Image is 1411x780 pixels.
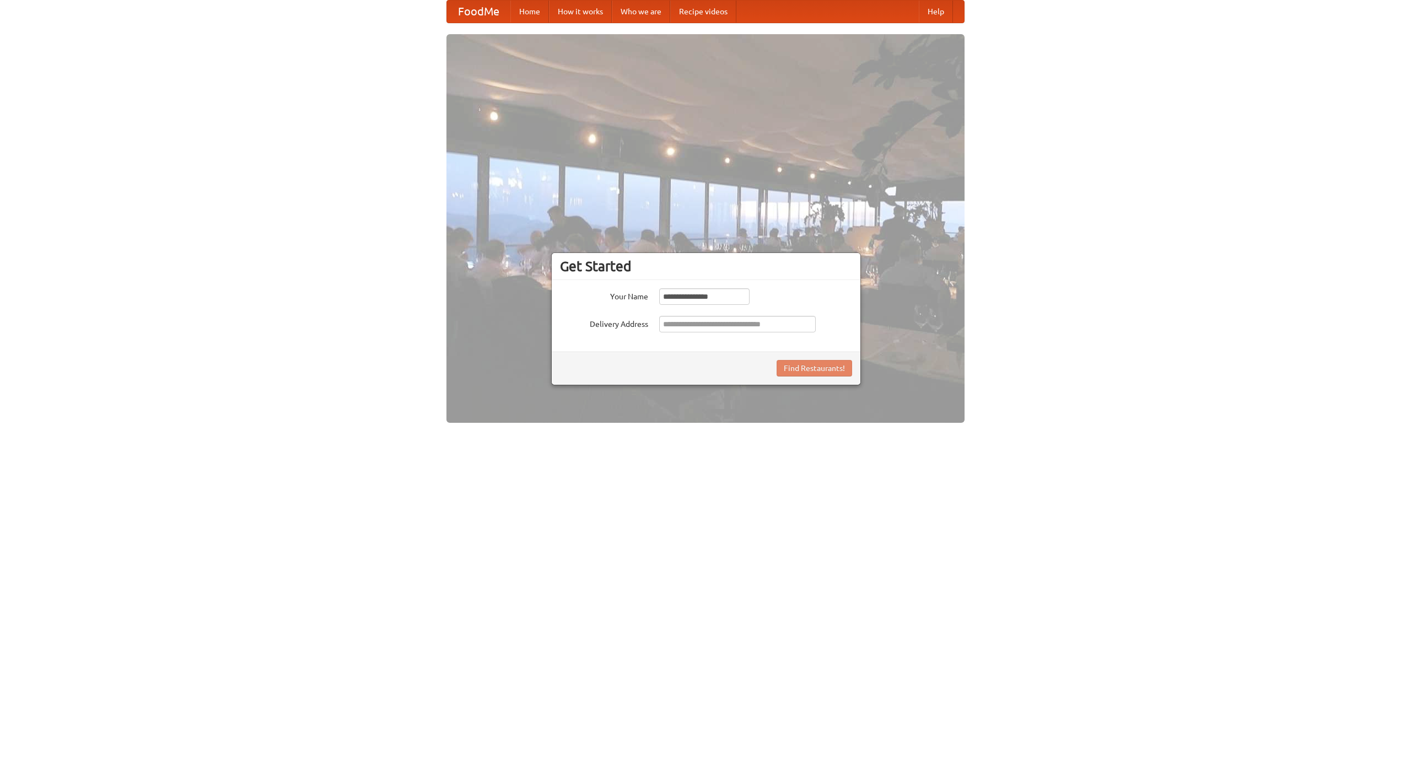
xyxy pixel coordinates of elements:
button: Find Restaurants! [777,360,852,376]
a: Help [919,1,953,23]
a: How it works [549,1,612,23]
label: Delivery Address [560,316,648,330]
a: Who we are [612,1,670,23]
a: Home [510,1,549,23]
label: Your Name [560,288,648,302]
a: FoodMe [447,1,510,23]
h3: Get Started [560,258,852,275]
a: Recipe videos [670,1,736,23]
